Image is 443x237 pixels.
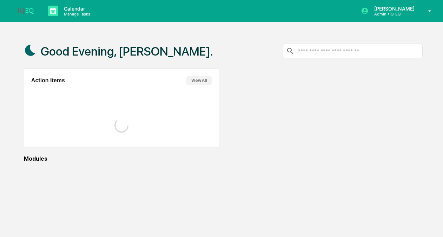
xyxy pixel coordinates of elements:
h1: Good Evening, [PERSON_NAME]. [41,44,213,58]
button: View All [186,76,212,85]
img: logo [17,8,34,14]
p: Calendar [58,6,94,12]
p: Admin • IQ-EQ [369,12,418,17]
h2: Action Items [31,77,65,84]
p: [PERSON_NAME] [369,6,418,12]
p: Manage Tasks [58,12,94,17]
div: Modules [24,155,423,162]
